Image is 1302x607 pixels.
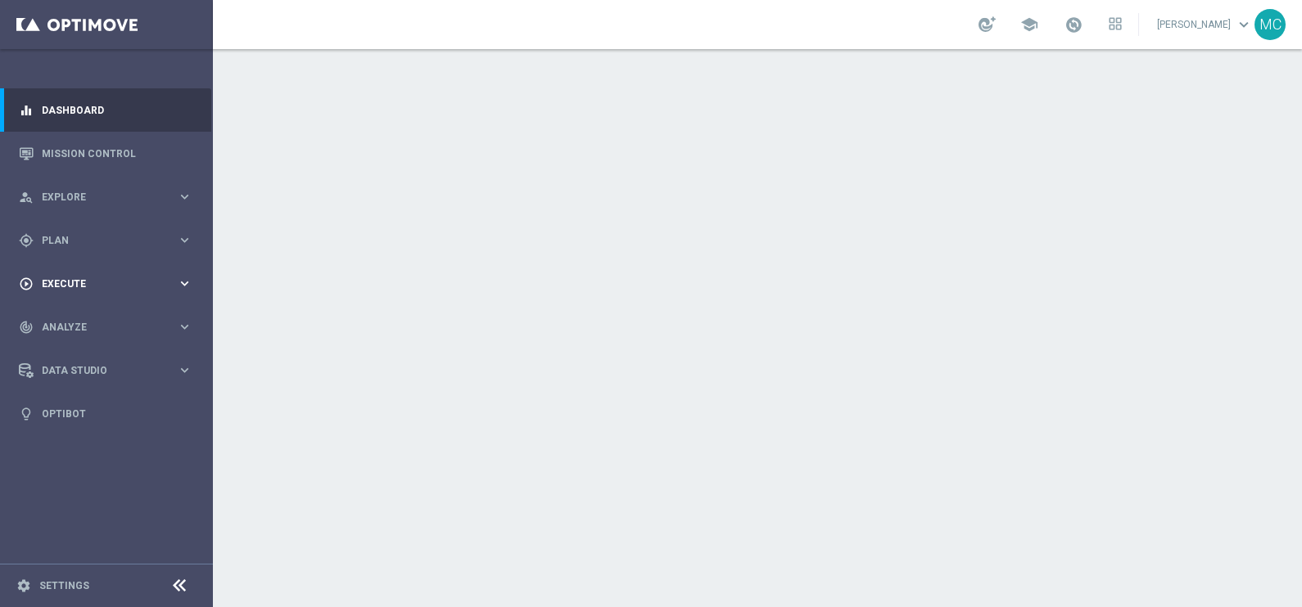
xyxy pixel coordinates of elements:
span: school [1020,16,1038,34]
button: play_circle_outline Execute keyboard_arrow_right [18,277,193,290]
span: keyboard_arrow_down [1235,16,1253,34]
a: Settings [39,581,89,591]
i: keyboard_arrow_right [177,232,192,248]
a: Dashboard [42,88,192,132]
span: Execute [42,279,177,289]
a: Optibot [42,392,192,435]
span: Data Studio [42,366,177,375]
span: Plan [42,236,177,245]
button: track_changes Analyze keyboard_arrow_right [18,321,193,334]
button: person_search Explore keyboard_arrow_right [18,191,193,204]
i: gps_fixed [19,233,34,248]
i: keyboard_arrow_right [177,189,192,205]
div: Analyze [19,320,177,335]
div: Mission Control [19,132,192,175]
i: keyboard_arrow_right [177,276,192,291]
a: Mission Control [42,132,192,175]
div: Data Studio [19,363,177,378]
div: Explore [19,190,177,205]
i: keyboard_arrow_right [177,362,192,378]
button: Data Studio keyboard_arrow_right [18,364,193,377]
button: Mission Control [18,147,193,160]
div: Plan [19,233,177,248]
button: equalizer Dashboard [18,104,193,117]
div: Optibot [19,392,192,435]
div: Execute [19,277,177,291]
i: lightbulb [19,407,34,421]
div: Dashboard [19,88,192,132]
i: keyboard_arrow_right [177,319,192,335]
div: MC [1255,9,1286,40]
a: [PERSON_NAME]keyboard_arrow_down [1155,12,1255,37]
i: equalizer [19,103,34,118]
i: play_circle_outline [19,277,34,291]
button: lightbulb Optibot [18,407,193,420]
i: track_changes [19,320,34,335]
button: gps_fixed Plan keyboard_arrow_right [18,234,193,247]
i: settings [16,578,31,593]
span: Analyze [42,322,177,332]
i: person_search [19,190,34,205]
span: Explore [42,192,177,202]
